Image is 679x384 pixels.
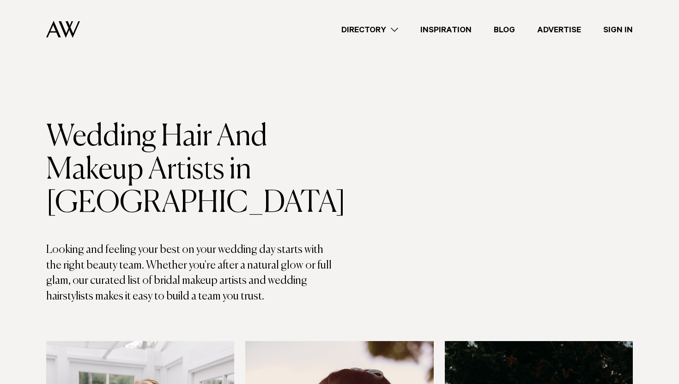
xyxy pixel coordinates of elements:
a: Sign In [592,24,644,36]
a: Directory [330,24,409,36]
p: Looking and feeling your best on your wedding day starts with the right beauty team. Whether you'... [46,242,339,304]
h1: Wedding Hair And Makeup Artists in [GEOGRAPHIC_DATA] [46,120,339,220]
a: Blog [483,24,526,36]
a: Advertise [526,24,592,36]
img: Auckland Weddings Logo [46,21,80,38]
a: Inspiration [409,24,483,36]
